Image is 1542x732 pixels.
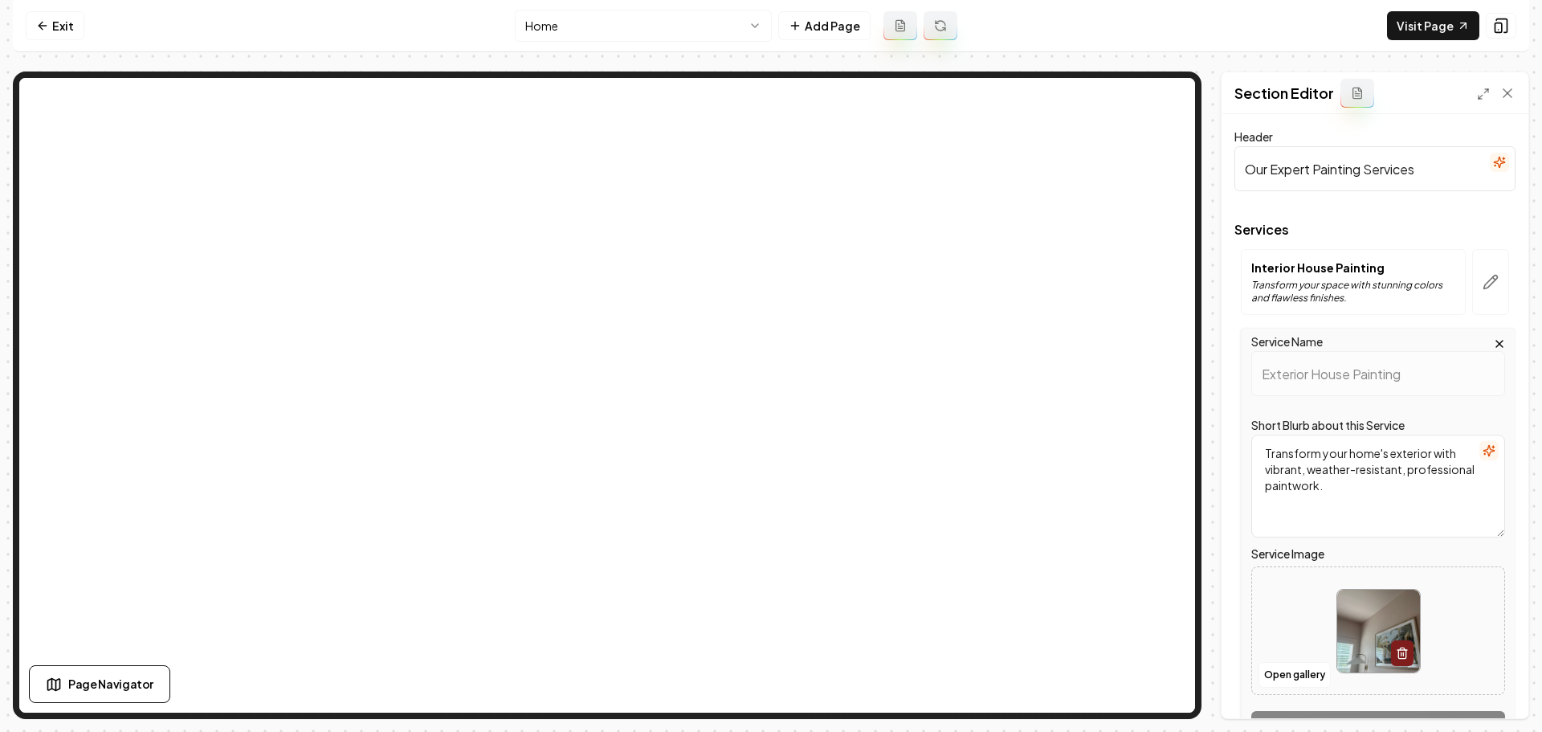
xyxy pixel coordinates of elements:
[883,11,917,40] button: Add admin page prompt
[1251,334,1323,349] label: Service Name
[1234,82,1334,104] h2: Section Editor
[1251,279,1455,305] p: Transform your space with stunning colors and flawless finishes.
[778,11,871,40] button: Add Page
[68,676,153,693] span: Page Navigator
[1234,223,1515,236] span: Services
[1234,146,1515,191] input: Header
[26,11,84,40] a: Exit
[1251,418,1405,432] label: Short Blurb about this Service
[1258,662,1331,688] button: Open gallery
[1234,129,1273,144] label: Header
[1251,260,1455,276] p: Interior House Painting
[924,11,957,40] button: Regenerate page
[1337,590,1420,673] img: image
[29,665,170,703] button: Page Navigator
[1251,544,1505,563] label: Service Image
[1387,11,1479,40] a: Visit Page
[1340,79,1374,108] button: Add admin section prompt
[1251,351,1505,396] input: Service Name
